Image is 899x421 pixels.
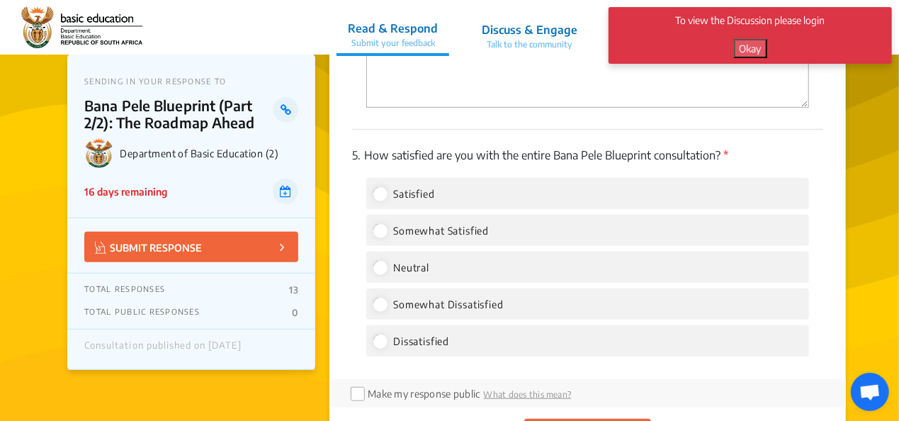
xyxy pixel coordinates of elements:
[84,77,298,86] p: SENDING IN YOUR RESPONSE TO
[393,225,489,237] span: Somewhat Satisfied
[84,97,273,131] p: Bana Pele Blueprint (Part 2/2): The Roadmap Ahead
[373,224,386,237] input: Somewhat Satisfied
[84,340,242,359] div: Consultation published on [DATE]
[84,138,114,168] img: Department of Basic Education (2) logo
[348,37,438,50] p: Submit your feedback
[21,6,142,49] img: 2wffpoq67yek4o5dgscb6nza9j7d
[366,30,809,108] textarea: 'Type your answer here.' | translate
[734,39,767,58] button: Okay
[95,242,106,254] img: Vector.jpg
[84,232,298,262] button: SUBMIT RESPONSE
[348,20,438,37] p: Read & Respond
[95,239,202,255] p: SUBMIT RESPONSE
[373,298,386,310] input: Somewhat Dissatisfied
[292,307,298,318] p: 0
[393,298,504,310] span: Somewhat Dissatisfied
[393,262,429,274] span: Neutral
[482,21,577,38] p: Discuss & Engage
[84,184,167,199] p: 16 days remaining
[84,307,200,318] p: TOTAL PUBLIC RESPONSES
[373,261,386,274] input: Neutral
[393,188,435,200] span: Satisfied
[393,335,449,347] span: Dissatisfied
[373,187,386,200] input: Satisfied
[352,148,361,162] span: 5.
[373,335,386,347] input: Dissatisfied
[289,284,298,296] p: 13
[851,373,889,411] div: Open chat
[626,13,874,28] p: To view the Discussion please login
[120,147,298,159] p: Department of Basic Education (2)
[352,147,823,164] p: How satisfied are you with the entire Bana Pele Blueprint consultation?
[482,38,577,51] p: Talk to the community
[484,389,572,400] span: What does this mean?
[84,284,165,296] p: TOTAL RESPONSES
[368,388,480,400] label: Make my response public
